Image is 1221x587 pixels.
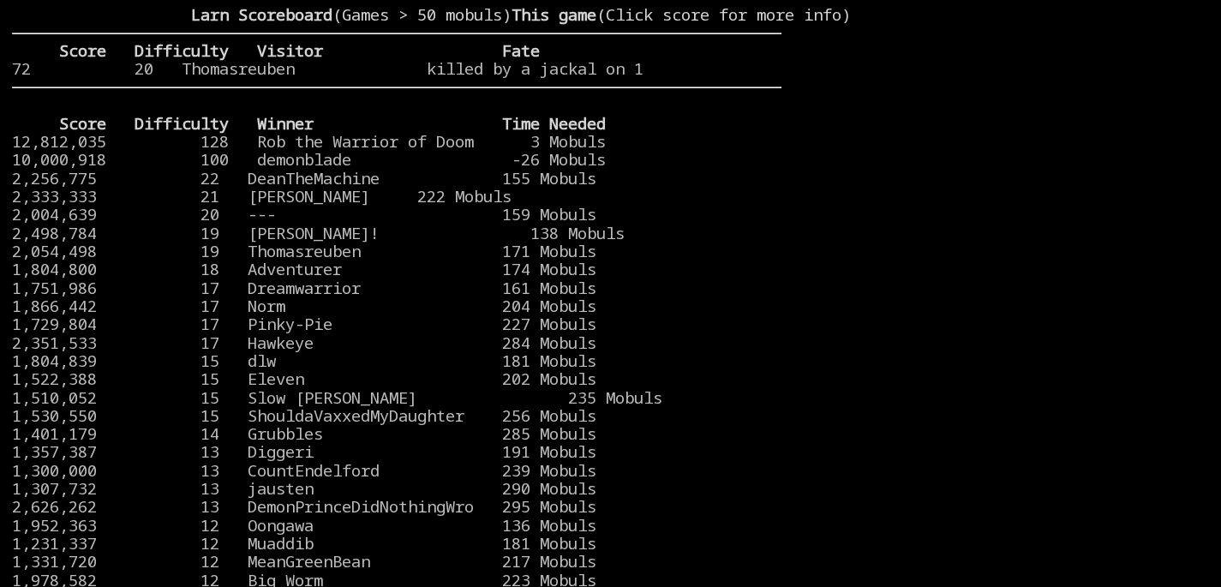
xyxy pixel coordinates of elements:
a: 12,812,035 128 Rob the Warrior of Doom 3 Mobuls [12,130,606,153]
larn: (Games > 50 mobuls) (Click score for more info) Click on a score for more information ---- Reload... [12,6,781,558]
a: 2,256,775 22 DeanTheMachine 155 Mobuls [12,167,596,189]
b: This game [512,3,596,26]
b: Score Difficulty Winner Time Needed [59,112,606,135]
a: 1,866,442 17 Norm 204 Mobuls [12,295,596,317]
a: 1,307,732 13 jausten 290 Mobuls [12,477,596,500]
a: 1,952,363 12 Oongawa 136 Mobuls [12,514,596,536]
a: 1,510,052 15 Slow [PERSON_NAME] 235 Mobuls [12,386,662,409]
a: 2,626,262 13 DemonPrinceDidNothingWro 295 Mobuls [12,495,596,518]
a: 10,000,918 100 demonblade -26 Mobuls [12,148,606,171]
b: Score Difficulty Visitor Fate [59,39,540,62]
a: 1,401,179 14 Grubbles 285 Mobuls [12,422,596,445]
a: 1,751,986 17 Dreamwarrior 161 Mobuls [12,277,596,299]
a: 2,004,639 20 --- 159 Mobuls [12,203,596,225]
a: 1,231,337 12 Muaddib 181 Mobuls [12,532,596,554]
b: Larn Scoreboard [191,3,332,26]
a: 1,331,720 12 MeanGreenBean 217 Mobuls [12,550,596,572]
a: 1,522,388 15 Eleven 202 Mobuls [12,368,596,390]
a: 1,357,387 13 Diggeri 191 Mobuls [12,440,596,463]
a: 2,054,498 19 Thomasreuben 171 Mobuls [12,240,596,262]
a: 1,804,839 15 dlw 181 Mobuls [12,350,596,372]
a: 72 20 Thomasreuben killed by a jackal on 1 [12,57,643,80]
a: 2,498,784 19 [PERSON_NAME]! 138 Mobuls [12,222,625,244]
a: 2,333,333 21 [PERSON_NAME] 222 Mobuls [12,185,512,207]
a: 1,300,000 13 CountEndelford 239 Mobuls [12,459,596,482]
a: 2,351,533 17 Hawkeye 284 Mobuls [12,332,596,354]
a: 1,530,550 15 ShouldaVaxxedMyDaughter 256 Mobuls [12,404,596,427]
a: 1,729,804 17 Pinky-Pie 227 Mobuls [12,313,596,335]
a: 1,804,800 18 Adventurer 174 Mobuls [12,258,596,280]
